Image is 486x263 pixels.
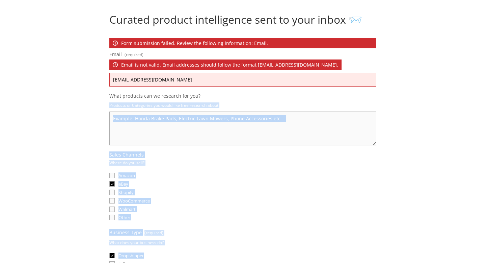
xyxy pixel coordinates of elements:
[144,228,163,238] span: (required)
[109,238,164,247] p: What does your business do?
[118,198,150,204] span: WooCommerce
[109,173,115,178] input: Amazon
[118,189,134,195] span: Shopify
[109,51,122,57] span: Email
[109,100,376,110] p: Products or Categories you would like free research about
[109,13,376,26] h1: Curated product intelligence sent to your inbox 📨
[118,253,144,259] span: Dropshipper
[109,215,115,220] input: Other
[109,158,144,168] p: Where do you sell?
[109,59,342,70] p: Email is not valid. Email addresses should follow the format [EMAIL_ADDRESS][DOMAIN_NAME].
[109,229,142,236] span: Business Type
[109,38,376,48] p: Form submission failed. Review the following information: Email.
[118,172,135,178] span: Amazon
[118,206,136,212] span: Walmart
[125,50,143,59] span: (required)
[109,198,115,204] input: WooCommerce
[109,93,200,99] span: What products can we research for you?
[109,181,115,187] input: eBay
[109,207,115,212] input: Walmart
[109,190,115,195] input: Shopify
[118,214,130,220] span: Other
[109,151,144,158] span: Sales Channels
[118,181,128,187] span: eBay
[109,253,115,258] input: Dropshipper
